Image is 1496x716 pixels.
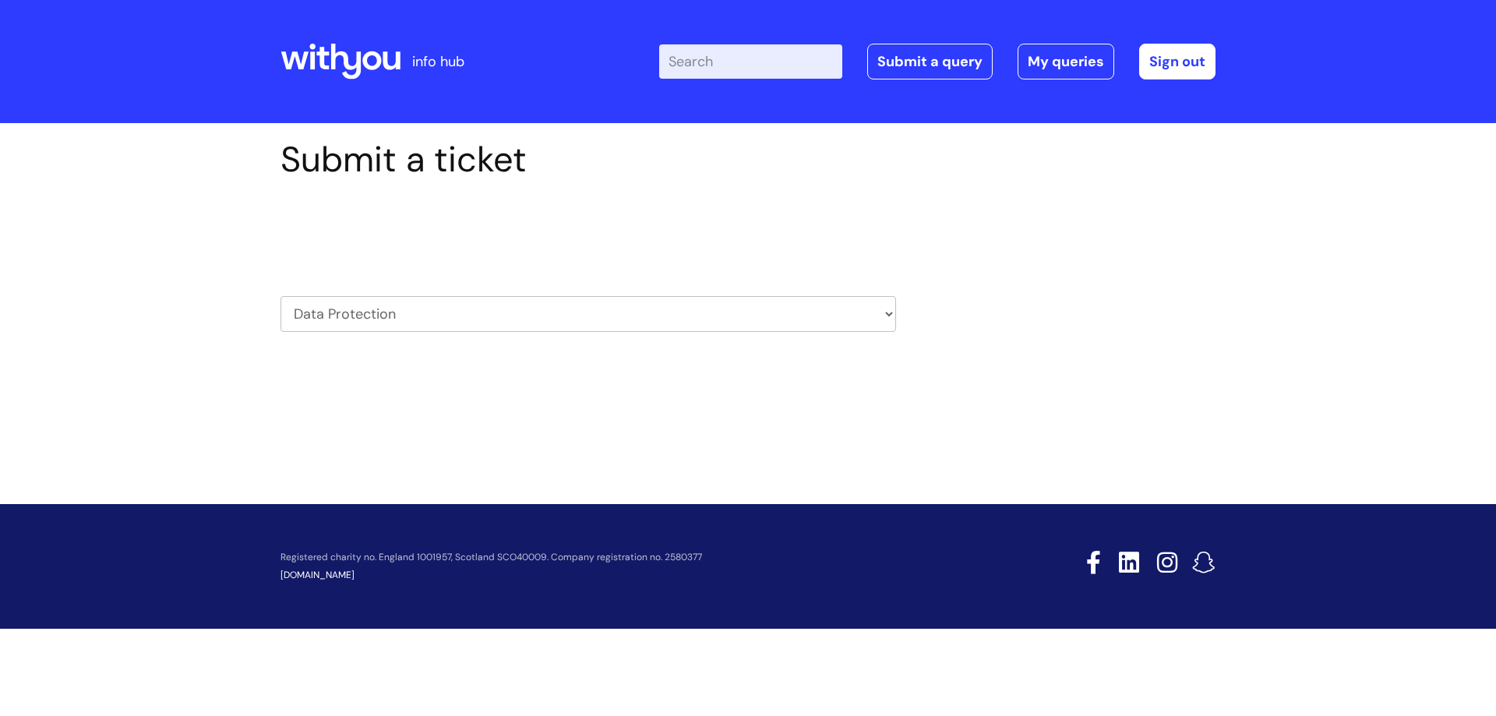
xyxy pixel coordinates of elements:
h2: Select issue type [280,217,896,245]
a: Submit a query [867,44,993,79]
p: info hub [412,49,464,74]
a: Sign out [1139,44,1215,79]
div: | - [659,44,1215,79]
input: Search [659,44,842,79]
p: Registered charity no. England 1001957, Scotland SCO40009. Company registration no. 2580377 [280,552,976,563]
h1: Submit a ticket [280,139,896,181]
a: [DOMAIN_NAME] [280,569,355,581]
a: My queries [1018,44,1114,79]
